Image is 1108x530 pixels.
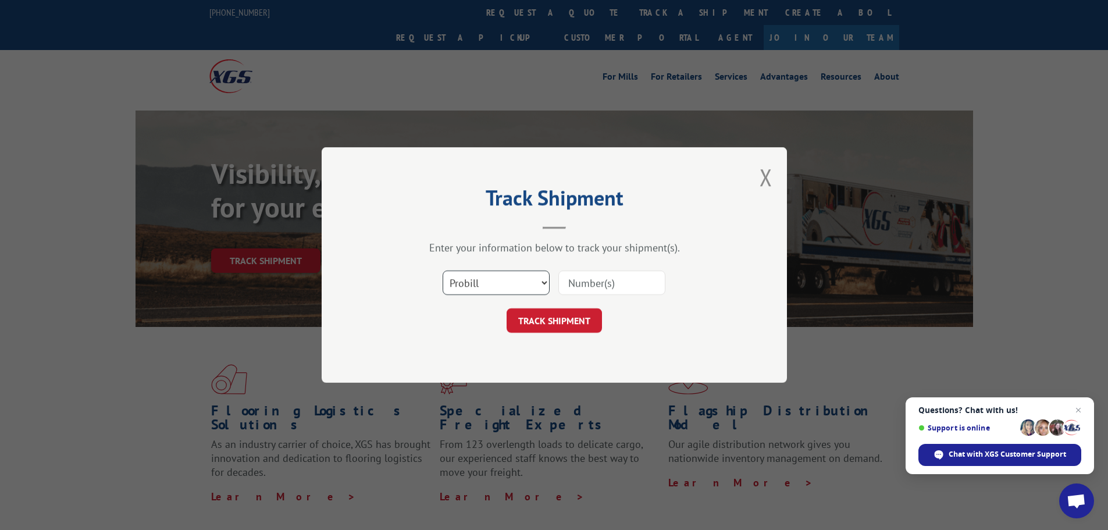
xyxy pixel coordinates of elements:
[507,308,602,333] button: TRACK SHIPMENT
[760,162,772,193] button: Close modal
[380,190,729,212] h2: Track Shipment
[380,241,729,254] div: Enter your information below to track your shipment(s).
[1071,403,1085,417] span: Close chat
[918,424,1016,432] span: Support is online
[918,405,1081,415] span: Questions? Chat with us!
[949,449,1066,460] span: Chat with XGS Customer Support
[918,444,1081,466] div: Chat with XGS Customer Support
[1059,483,1094,518] div: Open chat
[558,271,665,295] input: Number(s)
